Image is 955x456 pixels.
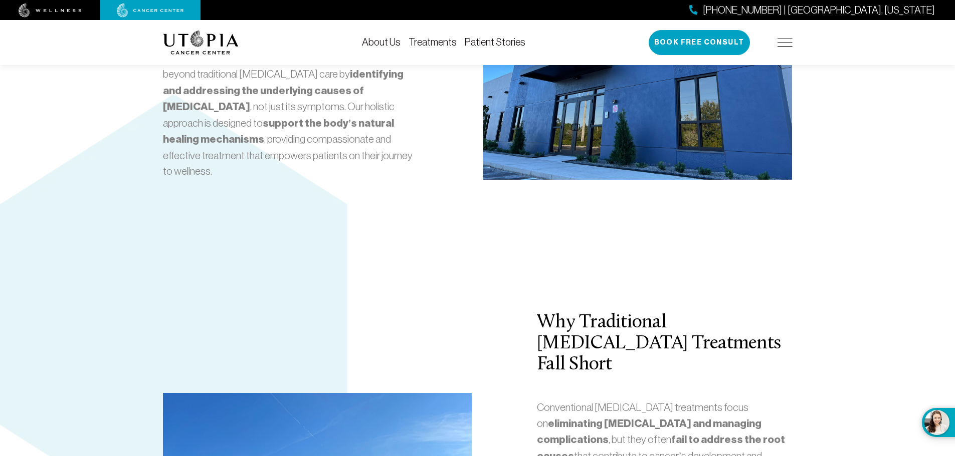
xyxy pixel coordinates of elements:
[163,31,239,55] img: logo
[465,37,525,48] a: Patient Stories
[362,37,401,48] a: About Us
[117,4,184,18] img: cancer center
[537,312,792,376] h2: Why Traditional [MEDICAL_DATA] Treatments Fall Short
[163,50,418,179] p: At , we go beyond traditional [MEDICAL_DATA] care by , not just its symptoms. Our holistic approa...
[537,417,761,446] strong: eliminating [MEDICAL_DATA] and managing complications
[19,4,82,18] img: wellness
[689,3,935,18] a: [PHONE_NUMBER] | [GEOGRAPHIC_DATA], [US_STATE]
[409,37,457,48] a: Treatments
[649,30,750,55] button: Book Free Consult
[703,3,935,18] span: [PHONE_NUMBER] | [GEOGRAPHIC_DATA], [US_STATE]
[163,68,404,113] strong: identifying and addressing the underlying causes of [MEDICAL_DATA]
[163,117,395,146] strong: support the body’s natural healing mechanisms
[778,39,793,47] img: icon-hamburger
